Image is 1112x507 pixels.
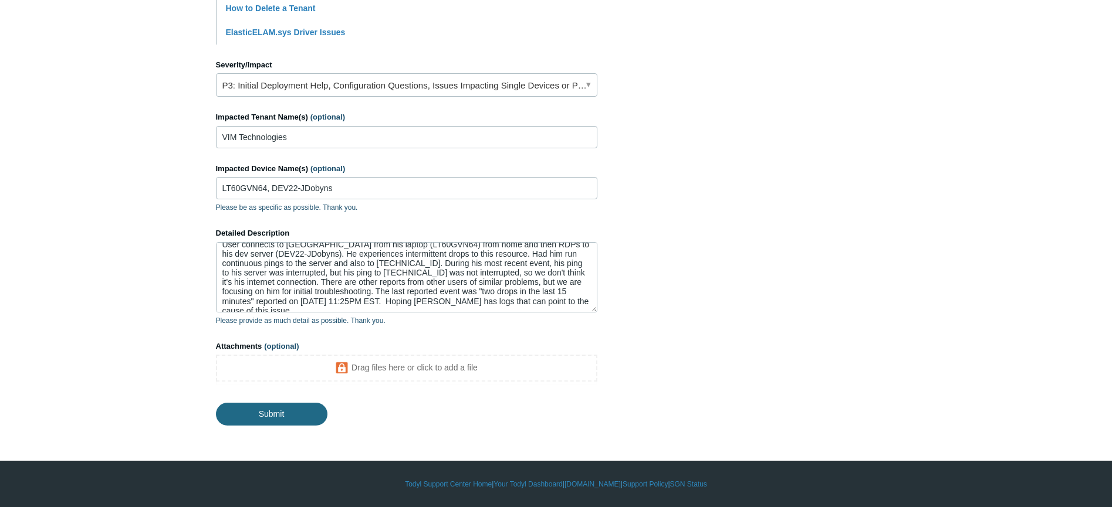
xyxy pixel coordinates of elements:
label: Impacted Tenant Name(s) [216,111,597,123]
a: [DOMAIN_NAME] [565,479,621,489]
div: | | | | [216,479,897,489]
a: Your Todyl Dashboard [494,479,562,489]
a: ElasticELAM.sys Driver Issues [226,28,346,37]
a: How to Delete a Tenant [226,4,316,13]
p: Please be as specific as possible. Thank you. [216,202,597,213]
label: Impacted Device Name(s) [216,163,597,175]
a: P3: Initial Deployment Help, Configuration Questions, Issues Impacting Single Devices or Past Out... [216,73,597,97]
label: Detailed Description [216,227,597,239]
a: SGN Status [670,479,707,489]
label: Attachments [216,341,597,352]
a: Support Policy [623,479,668,489]
input: Submit [216,403,327,425]
span: (optional) [310,164,345,173]
label: Severity/Impact [216,59,597,71]
span: (optional) [264,342,299,351]
p: Please provide as much detail as possible. Thank you. [216,315,597,326]
a: Todyl Support Center Home [405,479,492,489]
span: (optional) [310,113,345,121]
